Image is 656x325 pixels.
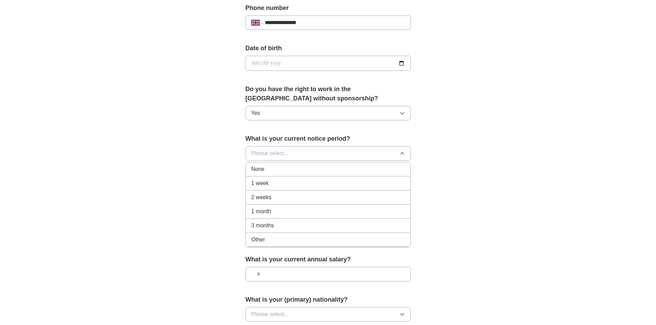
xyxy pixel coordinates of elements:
label: Phone number [246,3,411,13]
span: Please select... [251,149,289,158]
label: What is your current annual salary? [246,255,411,264]
span: 2 weeks [251,193,272,202]
span: Other [251,236,265,244]
label: What is your (primary) nationality? [246,295,411,304]
label: Date of birth [246,44,411,53]
button: Yes [246,106,411,120]
span: 3 months [251,221,274,230]
span: 1 week [251,179,269,187]
button: Please select... [246,307,411,322]
label: What is your current notice period? [246,134,411,143]
span: Yes [251,109,260,117]
span: None [251,165,264,173]
label: Do you have the right to work in the [GEOGRAPHIC_DATA] without sponsorship? [246,85,411,103]
span: Please select... [251,310,289,318]
span: 1 month [251,207,271,216]
button: Please select... [246,146,411,161]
